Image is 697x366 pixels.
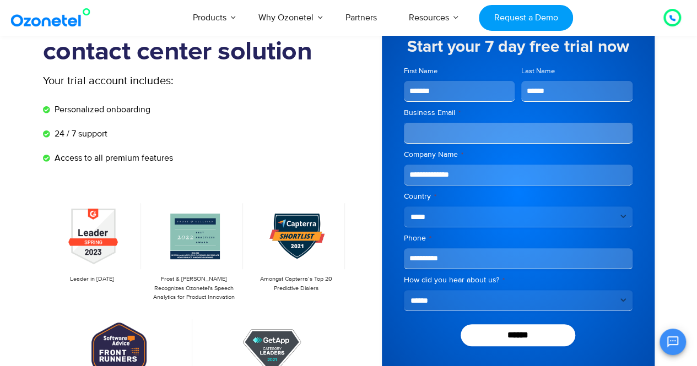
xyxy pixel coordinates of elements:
[252,275,339,293] p: Amongst Capterra’s Top 20 Predictive Dialers
[404,39,633,55] h5: Start your 7 day free trial now
[404,275,633,286] label: How did you hear about us?
[521,66,633,77] label: Last Name
[660,329,686,355] button: Open chat
[404,149,633,160] label: Company Name
[150,275,237,302] p: Frost & [PERSON_NAME] Recognizes Ozonetel's Speech Analytics for Product Innovation
[52,151,173,165] span: Access to all premium features
[404,233,633,244] label: Phone
[404,107,633,118] label: Business Email
[52,103,150,116] span: Personalized onboarding
[52,127,107,140] span: 24 / 7 support
[43,73,266,89] p: Your trial account includes:
[404,191,633,202] label: Country
[48,275,136,284] p: Leader in [DATE]
[479,5,573,31] a: Request a Demo
[404,66,515,77] label: First Name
